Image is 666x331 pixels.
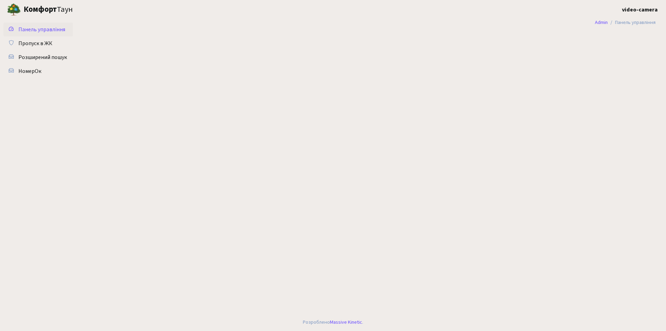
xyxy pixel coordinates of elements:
a: Пропуск в ЖК [3,36,73,50]
div: Розроблено . [303,318,363,326]
a: Розширений пошук [3,50,73,64]
b: Комфорт [24,4,57,15]
span: Таун [24,4,73,16]
a: НомерОк [3,64,73,78]
a: Massive Kinetic [330,318,362,326]
li: Панель управління [608,19,656,26]
span: Розширений пошук [18,53,67,61]
span: НомерОк [18,67,41,75]
span: Панель управління [18,26,65,33]
a: video-camera [622,6,658,14]
nav: breadcrumb [584,15,666,30]
span: Пропуск в ЖК [18,40,52,47]
img: logo.png [7,3,21,17]
a: Панель управління [3,23,73,36]
button: Переключити навігацію [87,4,104,15]
a: Admin [595,19,608,26]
